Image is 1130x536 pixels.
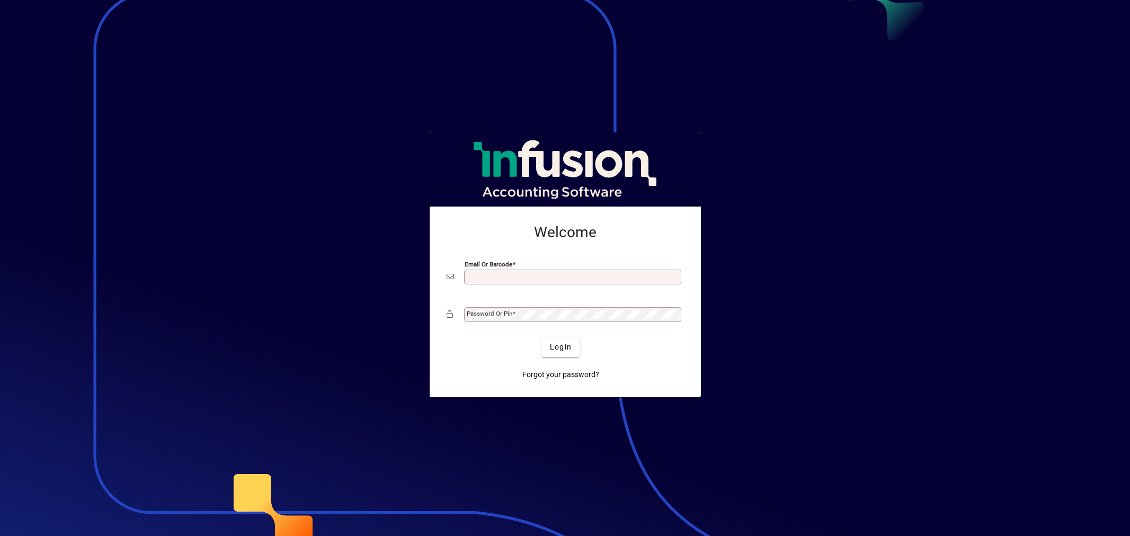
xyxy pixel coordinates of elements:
[522,369,599,380] span: Forgot your password?
[465,260,512,267] mat-label: Email or Barcode
[550,342,572,353] span: Login
[447,224,684,242] h2: Welcome
[518,365,603,385] a: Forgot your password?
[467,310,512,317] mat-label: Password or Pin
[541,338,580,357] button: Login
